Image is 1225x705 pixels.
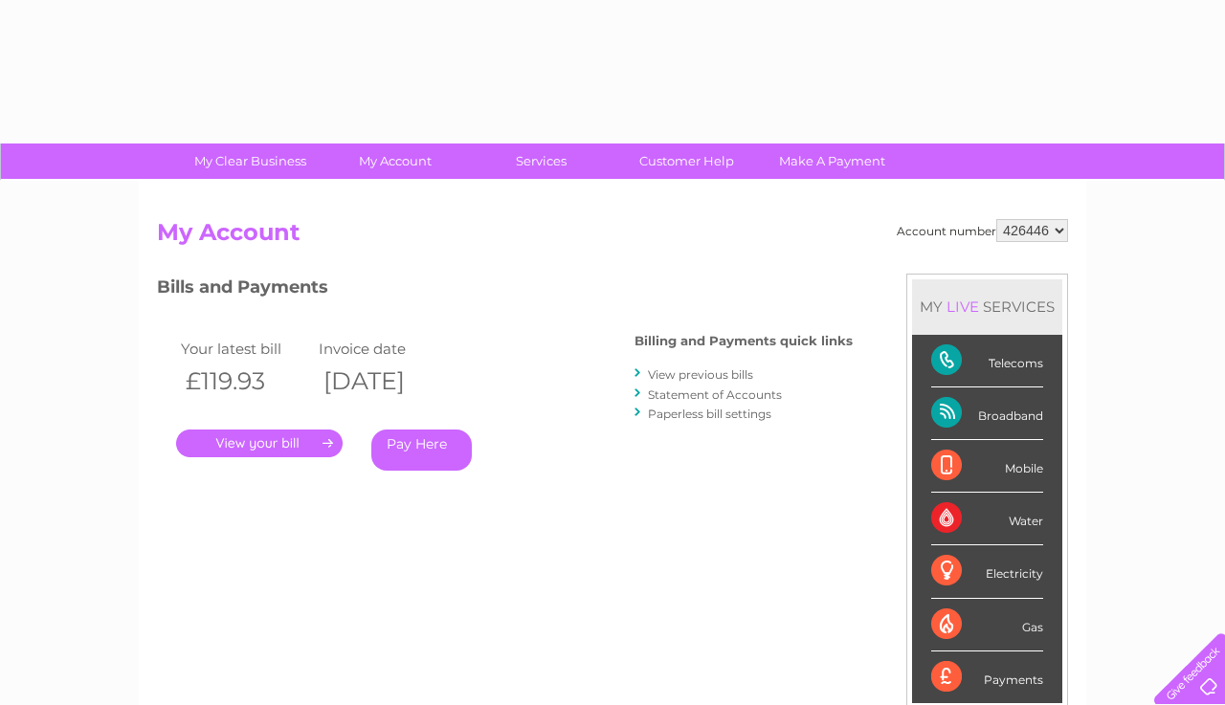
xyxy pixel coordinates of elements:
[608,143,766,179] a: Customer Help
[314,336,452,362] td: Invoice date
[635,334,853,348] h4: Billing and Payments quick links
[176,336,314,362] td: Your latest bill
[157,274,853,307] h3: Bills and Payments
[931,335,1043,387] div: Telecoms
[314,362,452,401] th: [DATE]
[176,430,343,457] a: .
[931,651,1043,703] div: Payments
[462,143,620,179] a: Services
[931,493,1043,545] div: Water
[912,279,1062,334] div: MY SERVICES
[897,219,1068,242] div: Account number
[648,387,782,402] a: Statement of Accounts
[753,143,911,179] a: Make A Payment
[943,297,983,316] div: LIVE
[317,143,475,179] a: My Account
[931,387,1043,440] div: Broadband
[176,362,314,401] th: £119.93
[648,367,753,382] a: View previous bills
[931,440,1043,493] div: Mobile
[157,219,1068,255] h2: My Account
[648,407,771,421] a: Paperless bill settings
[931,545,1043,598] div: Electricity
[371,430,472,471] a: Pay Here
[931,599,1043,651] div: Gas
[171,143,329,179] a: My Clear Business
